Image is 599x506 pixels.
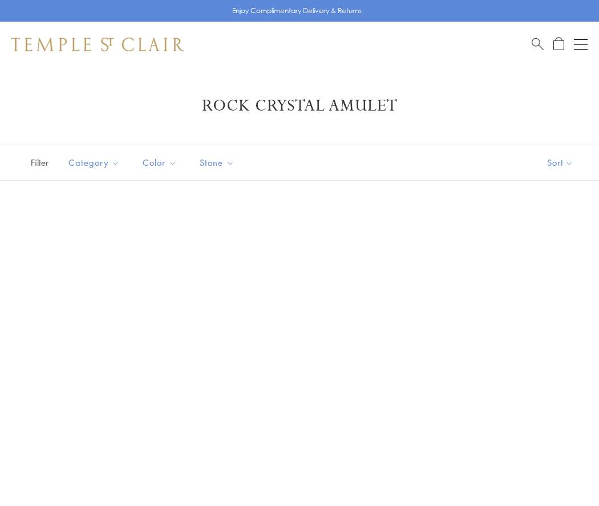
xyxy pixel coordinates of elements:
[194,156,243,170] span: Stone
[29,96,570,116] h1: Rock Crystal Amulet
[134,150,185,176] button: Color
[521,145,599,180] button: Show sort by
[63,156,128,170] span: Category
[232,5,362,17] p: Enjoy Complimentary Delivery & Returns
[137,156,185,170] span: Color
[553,37,564,51] a: Open Shopping Bag
[191,150,243,176] button: Stone
[532,37,544,51] a: Search
[11,38,184,51] img: Temple St. Clair
[574,38,588,51] button: Open navigation
[60,150,128,176] button: Category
